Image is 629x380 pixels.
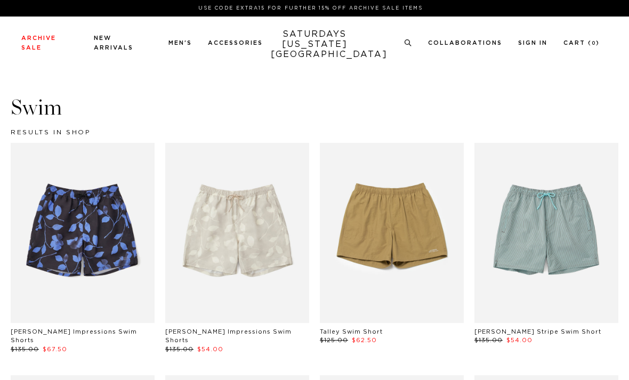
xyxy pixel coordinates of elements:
[11,94,618,122] h3: Swim
[11,329,137,344] a: [PERSON_NAME] Impressions Swim Shorts
[168,40,192,46] a: Men's
[165,329,292,344] a: [PERSON_NAME] Impressions Swim Shorts
[271,29,359,60] a: SATURDAYS[US_STATE][GEOGRAPHIC_DATA]
[563,40,600,46] a: Cart (0)
[320,329,383,335] a: Talley Swim Short
[11,129,91,135] span: results in shop
[94,35,133,51] a: New Arrivals
[208,40,263,46] a: Accessories
[26,4,595,12] p: Use Code EXTRA15 for Further 15% Off Archive Sale Items
[165,346,193,352] span: $135.00
[320,337,348,343] span: $125.00
[428,40,502,46] a: Collaborations
[352,337,377,343] span: $62.50
[518,40,547,46] a: Sign In
[43,346,67,352] span: $67.50
[592,41,596,46] small: 0
[506,337,533,343] span: $54.00
[474,337,503,343] span: $135.00
[21,35,56,51] a: Archive Sale
[11,346,39,352] span: $135.00
[197,346,223,352] span: $54.00
[474,329,601,335] a: [PERSON_NAME] Stripe Swim Short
